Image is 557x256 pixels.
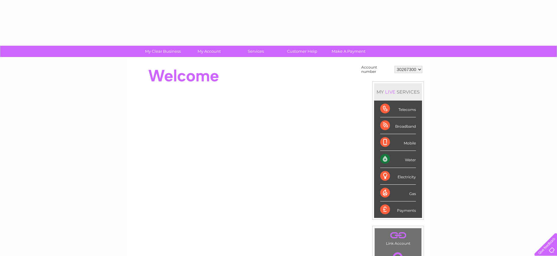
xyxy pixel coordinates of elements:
a: My Clear Business [138,46,188,57]
div: Payments [380,201,416,218]
a: Services [231,46,281,57]
a: . [376,230,420,240]
a: Customer Help [277,46,327,57]
div: Gas [380,185,416,201]
td: Account number [360,64,393,75]
td: Link Account [374,228,422,247]
a: My Account [184,46,235,57]
div: MY SERVICES [374,83,422,101]
div: Telecoms [380,101,416,117]
div: Broadband [380,117,416,134]
div: Mobile [380,134,416,151]
a: Make A Payment [323,46,374,57]
div: Water [380,151,416,168]
div: Electricity [380,168,416,185]
div: LIVE [384,89,397,95]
